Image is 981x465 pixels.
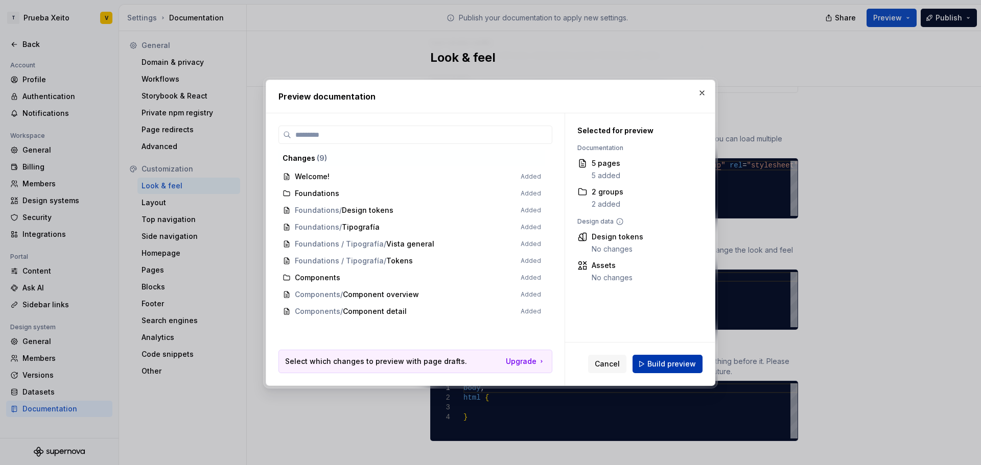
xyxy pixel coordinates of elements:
div: No changes [592,244,643,254]
span: Cancel [595,359,620,369]
div: Design data [577,217,691,226]
span: Build preview [647,359,696,369]
div: Documentation [577,144,691,152]
div: Changes [283,153,541,163]
div: 5 pages [592,158,620,168]
button: Cancel [588,355,626,373]
span: ( 9 ) [317,154,327,162]
div: Selected for preview [577,126,691,136]
div: 2 groups [592,187,623,197]
button: Build preview [633,355,703,373]
div: 5 added [592,170,620,181]
div: Assets [592,260,633,271]
div: Design tokens [592,232,643,242]
div: 2 added [592,199,623,209]
a: Upgrade [506,356,546,366]
div: No changes [592,273,633,283]
h2: Preview documentation [278,90,703,103]
p: Select which changes to preview with page drafts. [285,356,467,366]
